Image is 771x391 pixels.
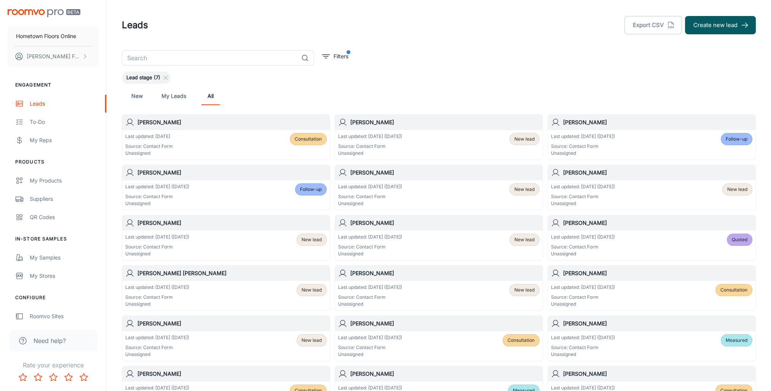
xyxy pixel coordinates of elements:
div: QR Codes [30,213,99,221]
button: Hometown Floors Online [8,26,99,46]
p: Last updated: [DATE] ([DATE]) [125,183,189,190]
div: To-do [30,118,99,126]
a: New [128,87,146,105]
span: New lead [514,287,535,293]
button: Rate 4 star [61,370,76,385]
div: Leads [30,99,99,108]
p: Unassigned [338,150,402,157]
p: Unassigned [338,301,402,308]
p: Last updated: [DATE] ([DATE]) [338,133,402,140]
span: New lead [727,186,747,193]
p: Unassigned [551,150,615,157]
h6: [PERSON_NAME] [350,168,540,177]
button: [PERSON_NAME] Foulon [8,46,99,66]
p: Last updated: [DATE] ([DATE]) [125,334,189,341]
span: Need help? [34,336,66,345]
h6: [PERSON_NAME] [137,370,327,378]
p: Unassigned [125,250,189,257]
div: My Stores [30,272,99,280]
p: Filters [334,52,348,61]
h6: [PERSON_NAME] [350,319,540,328]
p: Last updated: [DATE] ([DATE]) [551,133,615,140]
p: Source: Contact Form [125,193,189,200]
a: [PERSON_NAME]Last updated: [DATE] ([DATE])Source: Contact FormUnassignedNew lead [122,316,330,361]
span: Quoted [732,236,747,243]
span: Consultation [295,136,322,143]
h6: [PERSON_NAME] [137,219,327,227]
h6: [PERSON_NAME] [350,118,540,127]
button: Rate 1 star [15,370,30,385]
h6: [PERSON_NAME] [350,269,540,277]
input: Search [122,50,298,66]
p: Source: Contact Form [551,294,615,301]
a: [PERSON_NAME]Last updated: [DATE] ([DATE])Source: Contact FormUnassignedFollow-up [548,114,756,160]
p: Last updated: [DATE] ([DATE]) [338,284,402,291]
p: Unassigned [125,150,173,157]
a: [PERSON_NAME]Last updated: [DATE] ([DATE])Source: Contact FormUnassignedNew lead [335,215,543,261]
p: Unassigned [551,301,615,308]
p: Unassigned [338,200,402,207]
p: Last updated: [DATE] ([DATE]) [125,234,189,240]
span: Lead stage (7) [122,74,165,82]
p: Unassigned [551,200,615,207]
a: [PERSON_NAME]Last updated: [DATE] ([DATE])Source: Contact FormUnassignedConsultation [335,316,543,361]
p: Last updated: [DATE] ([DATE]) [338,234,402,240]
h6: [PERSON_NAME] [563,269,752,277]
h6: [PERSON_NAME] [137,168,327,177]
span: New lead [302,337,322,344]
button: Rate 5 star [76,370,91,385]
p: Source: Contact Form [551,344,615,351]
button: Export CSV [624,16,682,34]
span: Consultation [508,337,535,344]
div: Lead stage (7) [122,72,171,84]
a: [PERSON_NAME]Last updated: [DATE] ([DATE])Source: Contact FormUnassignedNew lead [335,114,543,160]
p: Last updated: [DATE] ([DATE]) [551,183,615,190]
p: Source: Contact Form [125,344,189,351]
p: Last updated: [DATE] ([DATE]) [338,183,402,190]
p: Source: Contact Form [125,143,173,150]
p: Source: Contact Form [125,244,189,250]
button: Rate 2 star [30,370,46,385]
a: [PERSON_NAME]Last updated: [DATE] ([DATE])Source: Contact FormUnassignedQuoted [548,215,756,261]
p: Unassigned [125,200,189,207]
h6: [PERSON_NAME] [563,370,752,378]
p: Last updated: [DATE] ([DATE]) [551,284,615,291]
h6: [PERSON_NAME] [350,219,540,227]
div: Roomvo Sites [30,312,99,320]
h6: [PERSON_NAME] [350,370,540,378]
span: New lead [302,287,322,293]
p: Hometown Floors Online [16,32,76,40]
a: All [201,87,220,105]
a: [PERSON_NAME]Last updated: [DATE] ([DATE])Source: Contact FormUnassignedFollow-up [122,165,330,210]
p: Source: Contact Form [338,244,402,250]
h1: Leads [122,18,148,32]
span: New lead [302,236,322,243]
button: Create new lead [685,16,756,34]
p: Last updated: [DATE] ([DATE]) [338,334,402,341]
a: [PERSON_NAME] [PERSON_NAME]Last updated: [DATE] ([DATE])Source: Contact FormUnassignedNew lead [122,265,330,311]
a: [PERSON_NAME]Last updated: [DATE] ([DATE])Source: Contact FormUnassignedNew lead [548,165,756,210]
button: Rate 3 star [46,370,61,385]
p: Source: Contact Form [551,143,615,150]
p: Last updated: [DATE] [125,133,173,140]
span: Follow-up [726,136,747,143]
div: My Products [30,176,99,185]
a: [PERSON_NAME]Last updated: [DATE] ([DATE])Source: Contact FormUnassignedConsultation [548,265,756,311]
p: Last updated: [DATE] ([DATE]) [551,234,615,240]
h6: [PERSON_NAME] [563,118,752,127]
span: New lead [514,136,535,143]
p: Source: Contact Form [338,344,402,351]
div: My Samples [30,253,99,262]
div: Suppliers [30,195,99,203]
p: [PERSON_NAME] Foulon [27,52,80,61]
p: Unassigned [125,351,189,358]
p: Unassigned [338,351,402,358]
span: New lead [514,236,535,243]
img: Roomvo PRO Beta [8,9,80,17]
h6: [PERSON_NAME] [563,168,752,177]
p: Last updated: [DATE] ([DATE]) [125,284,189,291]
h6: [PERSON_NAME] [563,319,752,328]
a: My Leads [161,87,186,105]
p: Source: Contact Form [551,193,615,200]
p: Source: Contact Form [125,294,189,301]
